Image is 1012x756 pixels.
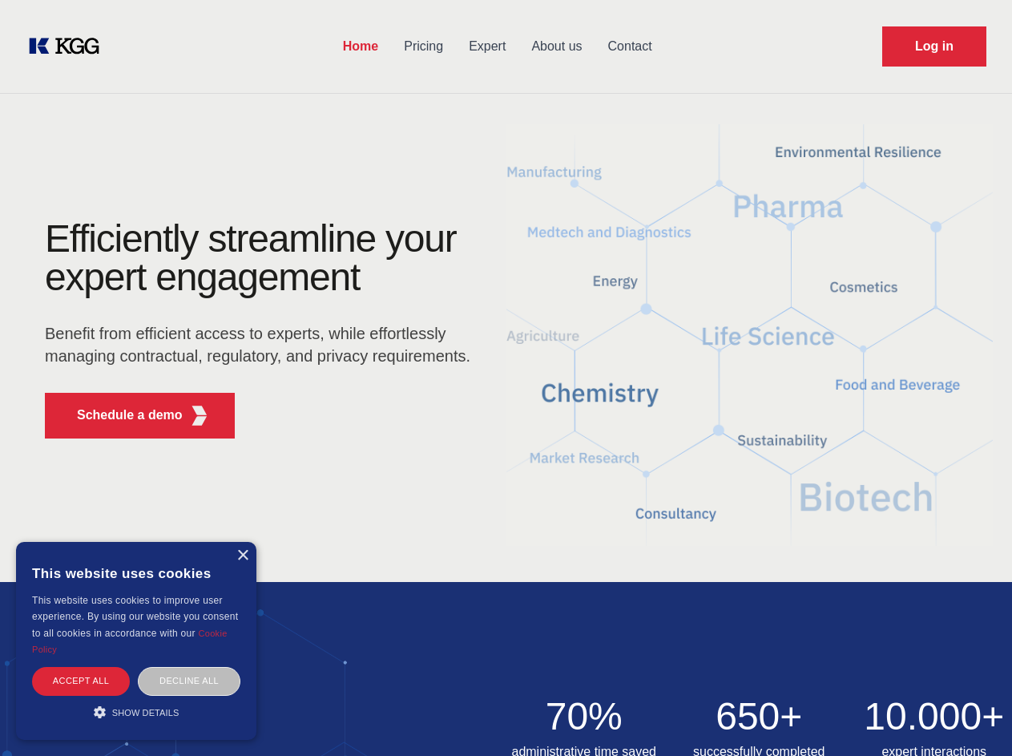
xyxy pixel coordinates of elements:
a: Cookie Policy [32,629,228,654]
div: Decline all [138,667,240,695]
div: Close [236,550,248,562]
h2: 650+ [681,697,837,736]
div: Accept all [32,667,130,695]
span: This website uses cookies to improve user experience. By using our website you consent to all coo... [32,595,238,639]
div: This website uses cookies [32,554,240,592]
img: KGG Fifth Element RED [189,406,209,426]
a: Home [330,26,391,67]
p: Benefit from efficient access to experts, while effortlessly managing contractual, regulatory, an... [45,322,481,367]
a: Pricing [391,26,456,67]
span: Show details [112,708,179,718]
img: KGG Fifth Element RED [506,104,994,566]
a: Expert [456,26,518,67]
p: Schedule a demo [77,406,183,425]
div: Show details [32,704,240,720]
a: Contact [595,26,665,67]
button: Schedule a demoKGG Fifth Element RED [45,393,235,439]
a: Request Demo [882,26,986,67]
a: KOL Knowledge Platform: Talk to Key External Experts (KEE) [26,34,112,59]
iframe: Chat Widget [932,679,1012,756]
h1: Efficiently streamline your expert engagement [45,220,481,297]
h2: 70% [506,697,663,736]
a: About us [518,26,595,67]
